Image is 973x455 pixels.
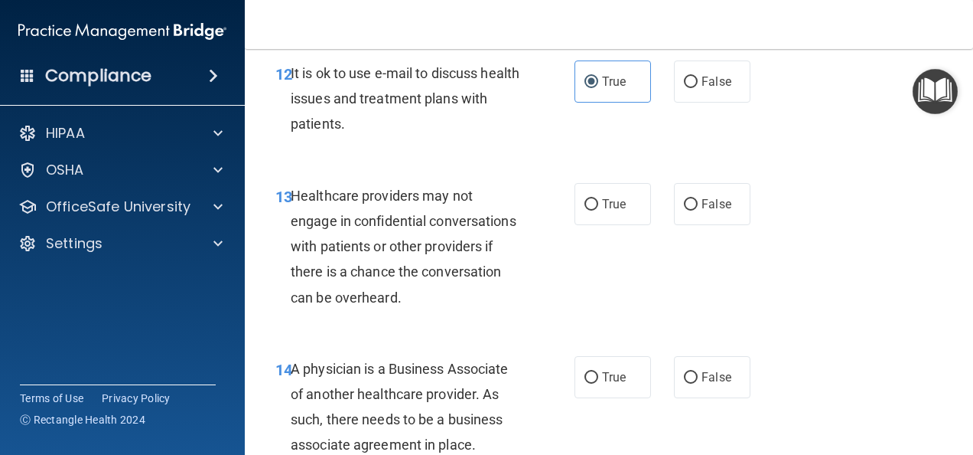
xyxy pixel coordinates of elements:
a: Privacy Policy [102,391,171,406]
p: OSHA [46,161,84,179]
span: 13 [275,188,292,206]
h4: Compliance [45,65,151,87]
span: A physician is a Business Associate of another healthcare provider. As such, there needs to be a ... [291,361,509,453]
span: True [602,197,626,211]
a: Terms of Use [20,391,83,406]
input: True [584,77,598,88]
button: Open Resource Center [913,69,958,114]
span: 14 [275,361,292,379]
span: Healthcare providers may not engage in confidential conversations with patients or other provider... [291,188,516,306]
span: True [602,370,626,385]
span: True [602,74,626,89]
span: False [701,74,731,89]
span: False [701,370,731,385]
span: It is ok to use e-mail to discuss health issues and treatment plans with patients. [291,65,519,132]
p: OfficeSafe University [46,198,190,216]
input: True [584,372,598,384]
span: False [701,197,731,211]
input: False [684,372,698,384]
a: OSHA [18,161,223,179]
a: HIPAA [18,124,223,142]
input: True [584,199,598,211]
p: HIPAA [46,124,85,142]
span: 12 [275,65,292,83]
input: False [684,77,698,88]
a: OfficeSafe University [18,198,223,216]
p: Settings [46,234,103,253]
a: Settings [18,234,223,253]
img: PMB logo [18,16,226,47]
input: False [684,199,698,211]
span: Ⓒ Rectangle Health 2024 [20,412,145,427]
